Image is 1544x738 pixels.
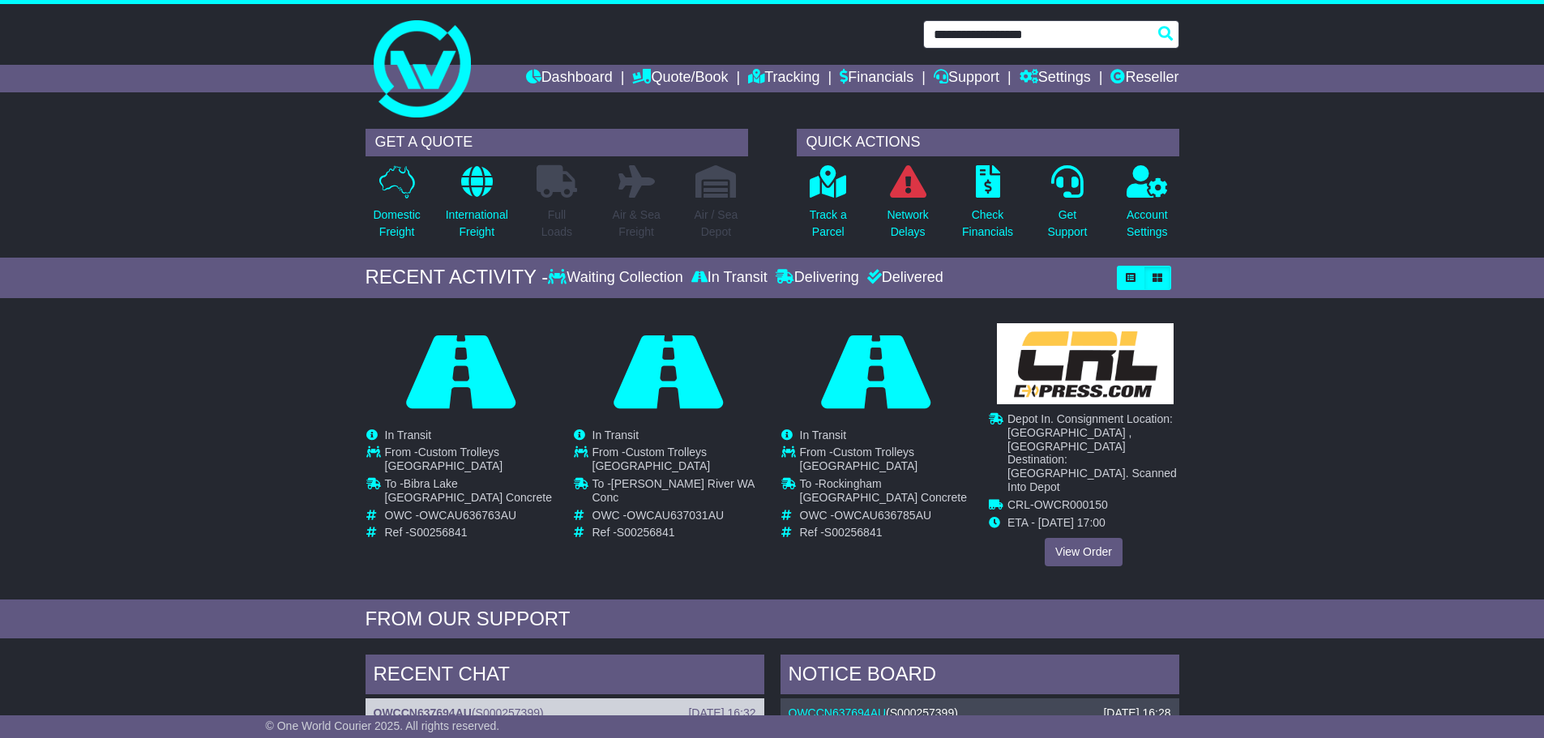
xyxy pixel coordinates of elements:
p: Full Loads [537,207,577,241]
td: OWC - [800,509,971,527]
span: [PERSON_NAME] River WA Conc [592,477,755,504]
p: Network Delays [887,207,928,241]
div: FROM OUR SUPPORT [366,608,1179,631]
p: Domestic Freight [373,207,420,241]
span: OWCR000150 [1033,497,1107,510]
p: Account Settings [1127,207,1168,241]
td: Ref - [592,526,763,540]
a: Settings [1020,65,1091,92]
span: Depot In. Consignment Location: [GEOGRAPHIC_DATA] , [GEOGRAPHIC_DATA] Destination: [GEOGRAPHIC_DA... [1007,412,1177,493]
a: Tracking [748,65,819,92]
span: S00256841 [617,526,675,539]
a: InternationalFreight [445,164,509,250]
a: AccountSettings [1126,164,1169,250]
span: In Transit [385,429,432,442]
span: Custom Trolleys [GEOGRAPHIC_DATA] [385,446,503,472]
a: View Order [1045,538,1123,566]
a: Support [934,65,999,92]
span: Custom Trolleys [GEOGRAPHIC_DATA] [800,446,918,472]
div: Delivering [772,269,863,287]
span: S00256841 [409,526,468,539]
div: Waiting Collection [548,269,686,287]
span: Bibra Lake [GEOGRAPHIC_DATA] Concrete [385,477,552,504]
p: Check Financials [962,207,1013,241]
a: NetworkDelays [886,164,929,250]
span: OWCAU637031AU [627,509,724,522]
td: To - [385,477,556,509]
div: RECENT ACTIVITY - [366,266,549,289]
p: Track a Parcel [810,207,847,241]
a: DomesticFreight [372,164,421,250]
span: S00256841 [824,526,883,539]
img: GetCarrierServiceLogo [996,323,1173,404]
td: From - [385,446,556,477]
td: From - [592,446,763,477]
div: RECENT CHAT [366,655,764,698]
td: OWC - [385,509,556,527]
span: ETA - [DATE] 17:00 [1007,515,1106,528]
span: © One World Courier 2025. All rights reserved. [266,719,500,732]
a: Quote/Book [632,65,728,92]
div: QUICK ACTIONS [797,129,1179,156]
div: ( ) [789,706,1171,720]
a: GetSupport [1046,164,1088,250]
span: OWCAU636785AU [834,509,931,522]
span: OWCAU636763AU [419,509,516,522]
td: From - [800,446,971,477]
td: - [1007,497,1178,515]
p: Get Support [1047,207,1087,241]
div: In Transit [687,269,772,287]
td: OWC - [592,509,763,527]
a: Financials [840,65,913,92]
a: CheckFinancials [961,164,1014,250]
span: In Transit [592,429,639,442]
p: Air & Sea Freight [613,207,661,241]
td: To - [592,477,763,509]
span: CRL [1007,497,1030,510]
a: Reseller [1110,65,1178,92]
div: GET A QUOTE [366,129,748,156]
div: [DATE] 16:28 [1103,706,1170,720]
a: Track aParcel [809,164,848,250]
p: International Freight [446,207,508,241]
a: Dashboard [526,65,613,92]
div: NOTICE BOARD [781,655,1179,698]
span: S000257399 [890,706,954,719]
a: OWCCN637694AU [789,706,887,719]
a: OWCCN637694AU [374,706,472,719]
td: Ref - [800,526,971,540]
p: Air / Sea Depot [695,207,738,241]
td: To - [800,477,971,509]
span: In Transit [800,429,847,442]
span: Custom Trolleys [GEOGRAPHIC_DATA] [592,446,711,472]
td: Ref - [385,526,556,540]
div: ( ) [374,706,756,720]
span: S000257399 [476,706,540,719]
span: Rockingham [GEOGRAPHIC_DATA] Concrete [800,477,967,504]
div: Delivered [863,269,943,287]
div: [DATE] 16:32 [688,706,755,720]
